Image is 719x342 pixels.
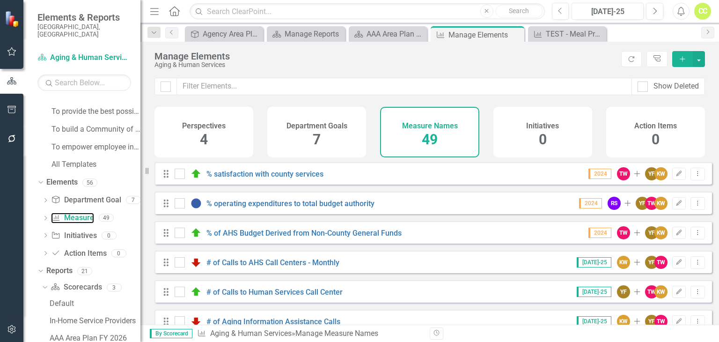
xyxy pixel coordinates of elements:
a: Scorecards [51,282,102,293]
a: # of Calls to Human Services Call Center [206,288,343,297]
span: [DATE]-25 [577,316,611,327]
input: Filter Elements... [176,78,632,95]
a: Aging & Human Services [37,52,131,63]
span: 0 [539,131,547,148]
div: TW [645,285,658,298]
div: RS [608,197,621,210]
div: Show Deleted [653,81,699,92]
span: [DATE]-25 [577,287,611,297]
span: 49 [422,131,438,148]
div: TW [645,197,658,210]
a: Aging & Human Services [210,329,292,338]
a: Reports [46,266,73,276]
span: 2024 [588,228,611,238]
a: Initiatives [51,230,96,241]
span: 2024 [588,169,611,179]
span: By Scorecard [150,329,192,338]
div: KW [654,197,668,210]
img: On Target [191,227,202,238]
a: AAA Area Plan FY 2026 [351,28,425,40]
span: Elements & Reports [37,12,131,23]
span: 7 [313,131,321,148]
h4: Initiatives [526,122,559,130]
a: Action Items [51,248,106,259]
a: TEST - Meal Provides Area Plan [530,28,604,40]
div: [DATE]-25 [575,6,640,17]
div: TW [617,226,630,239]
a: % operating expenditures to total budget authority [206,199,374,208]
div: YF [645,167,658,180]
div: Agency Area Plan FY '26 - '29 [203,28,261,40]
div: YF [636,197,649,210]
img: Below Plan [191,257,202,268]
span: [DATE]-25 [577,257,611,268]
div: TW [654,315,668,328]
div: KW [654,226,668,239]
input: Search Below... [37,74,131,91]
div: KW [617,315,630,328]
a: # of Aging Information Assistance Calls [206,317,340,326]
div: YF [645,256,658,269]
span: 0 [652,131,660,148]
div: YF [645,315,658,328]
a: To empower employee innovation and productivity [51,142,140,153]
a: Agency Area Plan FY '26 - '29 [187,28,261,40]
div: KW [617,256,630,269]
a: % of AHS Budget Derived from Non-County General Funds [206,229,402,238]
img: Below Plan [191,316,202,327]
a: Elements [46,177,78,188]
div: 0 [102,231,117,239]
h4: Measure Names [402,122,458,130]
button: [DATE]-25 [572,3,644,20]
img: On Target [191,168,202,179]
div: 56 [82,178,97,186]
span: 2024 [579,198,602,208]
button: Search [496,5,543,18]
a: All Templates [51,159,140,170]
a: To provide the best possible mandatory and discretionary services [51,106,140,117]
h4: Action Items [634,122,677,130]
small: [GEOGRAPHIC_DATA], [GEOGRAPHIC_DATA] [37,23,131,38]
div: Manage Reports [285,28,343,40]
span: Search [509,7,529,15]
h4: Perspectives [182,122,226,130]
a: In-Home Service Providers [47,313,140,328]
div: Manage Elements [448,29,522,41]
div: AAA Area Plan FY 2026 [367,28,425,40]
div: TW [617,167,630,180]
img: ClearPoint Strategy [5,11,21,27]
div: 7 [126,196,141,204]
a: To build a Community of Choice where people want to live and work​ [51,124,140,135]
div: Manage Elements [154,51,616,61]
div: KW [654,167,668,180]
a: Default [47,296,140,311]
div: TW [654,256,668,269]
div: Aging & Human Services [154,61,616,68]
div: TEST - Meal Provides Area Plan [546,28,604,40]
a: # of Calls to AHS Call Centers - Monthly [206,258,339,267]
img: No Information [191,198,202,209]
a: Manage Reports [269,28,343,40]
div: 3 [107,283,122,291]
div: In-Home Service Providers [50,317,140,325]
img: On Target [191,286,202,297]
div: 49 [99,214,114,222]
span: 4 [200,131,208,148]
div: YF [645,226,658,239]
a: Measure [51,213,94,223]
input: Search ClearPoint... [190,3,544,20]
a: % satisfaction with county services [206,170,323,178]
div: 0 [111,249,126,257]
div: » Manage Measure Names [197,328,423,339]
div: 21 [77,267,92,275]
div: KW [654,285,668,298]
h4: Department Goals [286,122,347,130]
button: CC [694,3,711,20]
div: YF [617,285,630,298]
a: Department Goal [51,195,121,206]
div: Default [50,299,140,308]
